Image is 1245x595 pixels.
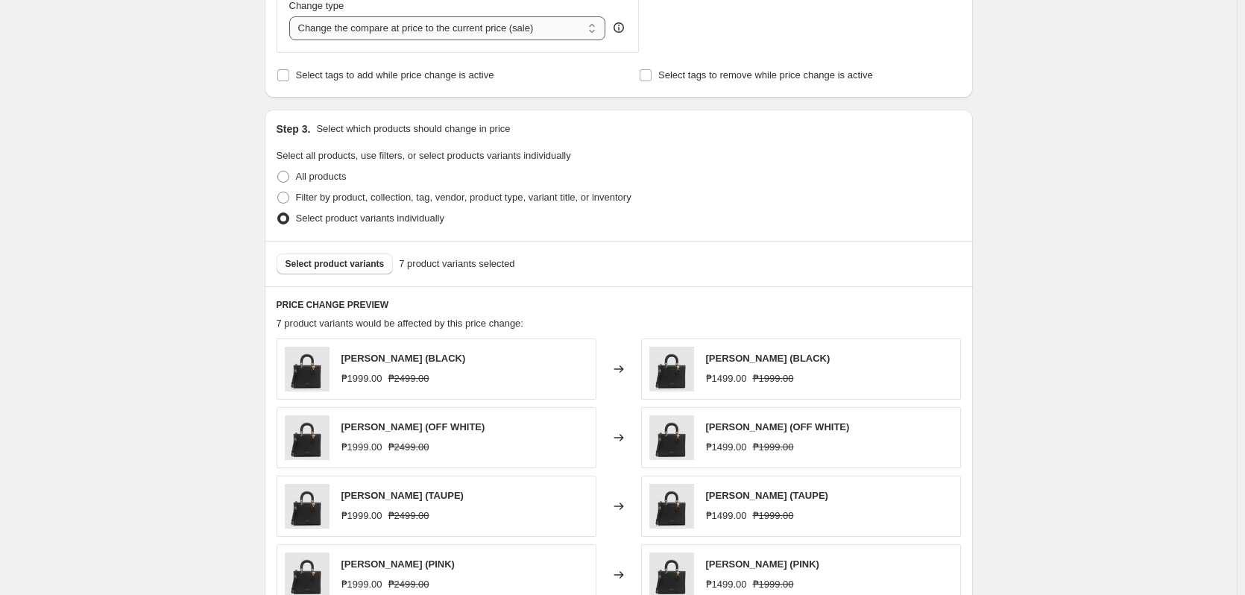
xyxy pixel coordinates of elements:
[341,421,485,432] span: [PERSON_NAME] (OFF WHITE)
[706,371,747,386] div: ₱1499.00
[649,484,694,529] img: Florian_Black_1_80x.jpg
[277,299,961,311] h6: PRICE CHANGE PREVIEW
[388,440,429,455] strike: ₱2499.00
[277,318,523,329] span: 7 product variants would be affected by this price change:
[277,122,311,136] h2: Step 3.
[341,353,466,364] span: [PERSON_NAME] (BLACK)
[753,371,794,386] strike: ₱1999.00
[341,490,464,501] span: [PERSON_NAME] (TAUPE)
[296,212,444,224] span: Select product variants individually
[296,171,347,182] span: All products
[285,347,330,391] img: Florian_Black_1_80x.jpg
[706,509,747,523] div: ₱1499.00
[277,254,394,274] button: Select product variants
[388,371,429,386] strike: ₱2499.00
[296,192,631,203] span: Filter by product, collection, tag, vendor, product type, variant title, or inventory
[285,484,330,529] img: Florian_Black_1_80x.jpg
[706,577,747,592] div: ₱1499.00
[341,509,382,523] div: ₱1999.00
[388,577,429,592] strike: ₱2499.00
[706,421,850,432] span: [PERSON_NAME] (OFF WHITE)
[753,440,794,455] strike: ₱1999.00
[649,415,694,460] img: Florian_Black_1_80x.jpg
[706,490,828,501] span: [PERSON_NAME] (TAUPE)
[611,20,626,35] div: help
[277,150,571,161] span: Select all products, use filters, or select products variants individually
[316,122,510,136] p: Select which products should change in price
[753,577,794,592] strike: ₱1999.00
[399,256,514,271] span: 7 product variants selected
[341,440,382,455] div: ₱1999.00
[388,509,429,523] strike: ₱2499.00
[658,69,873,81] span: Select tags to remove while price change is active
[706,353,830,364] span: [PERSON_NAME] (BLACK)
[341,577,382,592] div: ₱1999.00
[649,347,694,391] img: Florian_Black_1_80x.jpg
[706,440,747,455] div: ₱1499.00
[296,69,494,81] span: Select tags to add while price change is active
[341,371,382,386] div: ₱1999.00
[286,258,385,270] span: Select product variants
[753,509,794,523] strike: ₱1999.00
[341,558,455,570] span: [PERSON_NAME] (PINK)
[285,415,330,460] img: Florian_Black_1_80x.jpg
[706,558,819,570] span: [PERSON_NAME] (PINK)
